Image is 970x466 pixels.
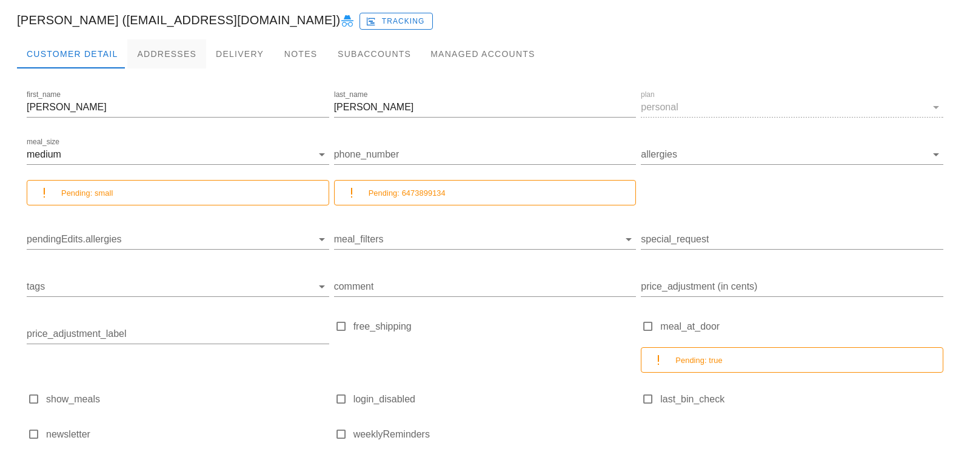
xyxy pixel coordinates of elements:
button: Tracking [360,13,433,30]
small: Pending: true [675,356,722,365]
div: pendingEdits.allergies [27,230,329,249]
div: Customer Detail [17,39,127,68]
label: show_meals [46,393,329,405]
div: Addresses [127,39,206,68]
div: Delivery [206,39,273,68]
label: last_bin_check [660,393,943,405]
div: [PERSON_NAME] ([EMAIL_ADDRESS][DOMAIN_NAME]) [7,1,963,39]
label: plan [641,90,655,99]
div: planpersonal [641,98,943,117]
div: meal_filters [334,230,637,249]
div: allergies [641,145,943,164]
small: Pending: small [61,188,113,198]
label: first_name [27,90,61,99]
a: Tracking [360,10,433,30]
div: meal_sizemedium [27,145,329,164]
label: meal_size [27,138,59,147]
label: free_shipping [353,321,637,333]
div: Managed Accounts [421,39,544,68]
span: Tracking [368,16,425,27]
label: last_name [334,90,367,99]
label: weeklyReminders [353,428,637,441]
div: medium [27,149,61,160]
label: meal_at_door [660,321,943,333]
div: Notes [273,39,328,68]
small: Pending: 6473899134 [369,188,446,198]
div: Subaccounts [328,39,421,68]
div: tags [27,277,329,296]
label: login_disabled [353,393,637,405]
label: newsletter [46,428,329,441]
